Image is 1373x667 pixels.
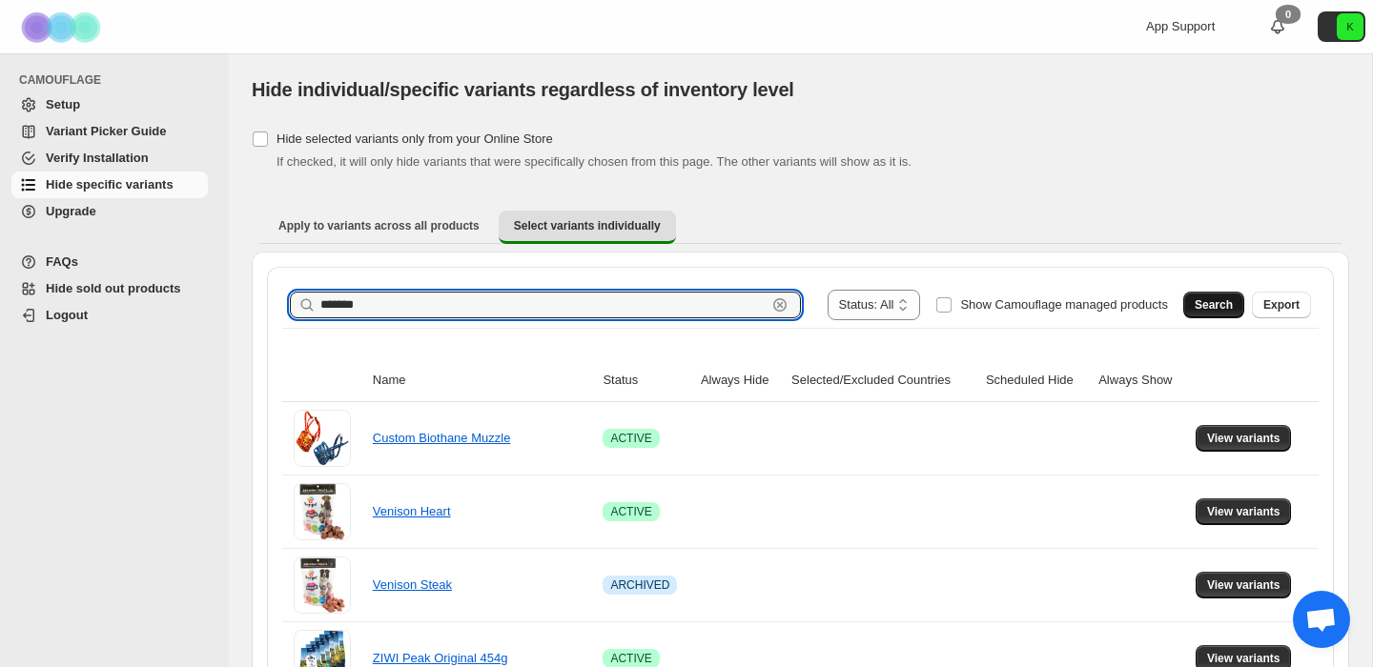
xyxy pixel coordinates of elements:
[11,302,208,329] a: Logout
[46,308,88,322] span: Logout
[294,483,351,540] img: Venison Heart
[46,151,149,165] span: Verify Installation
[263,211,495,241] button: Apply to variants across all products
[277,131,553,146] span: Hide selected variants only from your Online Store
[1207,504,1281,519] span: View variants
[610,431,651,446] span: ACTIVE
[11,249,208,275] a: FAQs
[277,154,912,169] span: If checked, it will only hide variants that were specifically chosen from this page. The other va...
[294,556,351,614] img: Venison Steak
[770,295,789,314] button: Clear
[1196,572,1292,598] button: View variants
[610,504,651,519] span: ACTIVE
[1346,21,1354,32] text: K
[1146,19,1215,33] span: App Support
[610,651,651,666] span: ACTIVE
[1183,292,1244,318] button: Search
[1276,5,1301,24] div: 0
[610,577,669,593] span: ARCHIVED
[11,172,208,198] a: Hide specific variants
[278,218,480,233] span: Apply to variants across all products
[1207,431,1281,446] span: View variants
[46,281,181,295] span: Hide sold out products
[960,297,1168,312] span: Show Camouflage managed products
[597,359,695,402] th: Status
[46,254,78,269] span: FAQs
[1293,591,1350,648] a: Open chat
[1207,577,1281,593] span: View variants
[1195,297,1233,313] span: Search
[1337,13,1363,40] span: Avatar with initials K
[373,577,452,592] a: Venison Steak
[11,118,208,145] a: Variant Picker Guide
[373,504,451,518] a: Venison Heart
[19,72,215,88] span: CAMOUFLAGE
[1196,425,1292,452] button: View variants
[786,359,980,402] th: Selected/Excluded Countries
[695,359,786,402] th: Always Hide
[11,275,208,302] a: Hide sold out products
[1196,498,1292,525] button: View variants
[499,211,676,244] button: Select variants individually
[373,651,508,665] a: ZIWI Peak Original 454g
[1207,651,1281,666] span: View variants
[367,359,598,402] th: Name
[252,79,794,100] span: Hide individual/specific variants regardless of inventory level
[11,91,208,118] a: Setup
[1093,359,1190,402] th: Always Show
[1263,297,1300,313] span: Export
[1268,17,1287,36] a: 0
[1252,292,1311,318] button: Export
[11,198,208,225] a: Upgrade
[1318,11,1365,42] button: Avatar with initials K
[294,410,351,467] img: Custom Biothane Muzzle
[980,359,1093,402] th: Scheduled Hide
[46,204,96,218] span: Upgrade
[11,145,208,172] a: Verify Installation
[46,177,174,192] span: Hide specific variants
[15,1,111,53] img: Camouflage
[46,97,80,111] span: Setup
[46,124,166,138] span: Variant Picker Guide
[514,218,661,233] span: Select variants individually
[373,431,511,445] a: Custom Biothane Muzzle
